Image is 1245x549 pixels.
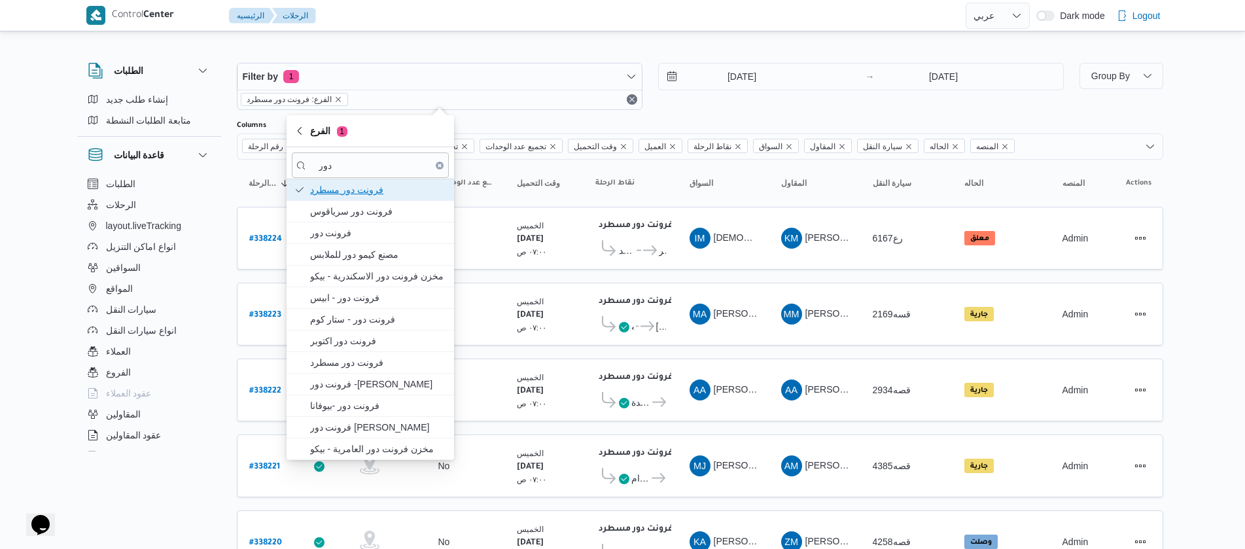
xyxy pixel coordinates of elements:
span: فرونت دور اكتوبر [310,333,446,349]
small: ٠٧:٠٠ ص [517,323,547,332]
b: # 338223 [249,311,281,320]
button: رقم الرحلةSorted in descending order [243,173,296,194]
span: الفرع: فرونت دور مسطرد [247,94,332,105]
span: جارية [964,307,994,321]
span: نقاط الرحلة [595,178,635,188]
span: المنصه [976,139,998,154]
span: KM [784,228,799,249]
b: جارية [970,311,988,319]
label: Columns [237,120,266,131]
span: قصه4385 [873,461,911,471]
button: Remove المقاول from selection in this group [838,143,846,151]
span: انواع سيارات النقل [106,323,177,338]
button: Actions [1130,304,1151,325]
b: فرونت دور مسطرد [599,525,673,534]
span: الفرع: فرونت دور مسطرد [241,93,348,106]
small: ٠٧:٠٠ ص [517,399,547,408]
span: السواق [759,139,782,154]
span: AA [693,380,706,400]
span: المنصه [970,139,1015,153]
span: MA [693,304,707,325]
span: Dark mode [1055,10,1104,21]
span: المنصه [1062,178,1085,188]
span: الطلبات [106,176,135,192]
span: فرونت دور [310,225,446,241]
span: الحاله [924,139,965,153]
b: معلق [970,235,989,243]
div: Abadallah Aid Abadalsalam Abadalihafz [781,380,802,400]
span: متابعة الطلبات النشطة [106,113,192,128]
span: قسم الشيخ زايد [619,243,635,258]
span: Admin [1062,537,1089,547]
button: الرحلات [272,8,316,24]
small: ٠٧:٠٠ ص [517,475,547,484]
button: Remove تجميع عدد الوحدات from selection in this group [549,143,557,151]
button: الحاله [959,173,1044,194]
button: Remove سيارة النقل from selection in this group [905,143,913,151]
button: الفرع1 [287,115,454,147]
button: Actions [1130,228,1151,249]
div: Muhammad Jmail Omar Abadallah [690,455,710,476]
span: نقاط الرحلة [688,139,748,153]
div: No [438,460,450,472]
span: Logout [1132,8,1161,24]
div: Isalam Muhammad Isamaail Aid Sulaiaman [690,228,710,249]
span: سيارة النقل [863,139,902,154]
span: سيارات النقل [106,302,157,317]
span: فرونت دور سرياقوس [310,204,446,219]
button: remove selected entity [334,96,342,103]
span: [DEMOGRAPHIC_DATA] [PERSON_NAME] [PERSON_NAME] [714,232,972,243]
input: Press the down key to open a popover containing a calendar. [879,63,1009,90]
span: معلق [964,231,995,245]
button: السواقين [82,257,216,278]
span: وقت التحميل [517,178,560,188]
span: قصه4258 [873,537,911,547]
span: الحاله [930,139,949,154]
span: العميل [639,139,682,153]
span: الفروع [106,364,131,380]
button: Remove العميل from selection in this group [669,143,676,151]
span: AM [784,455,799,476]
button: الفروع [82,362,216,383]
span: [PERSON_NAME] [PERSON_NAME] [805,308,958,319]
button: قاعدة البيانات [88,147,211,163]
iframe: chat widget [13,497,55,536]
span: المواقع [106,281,133,296]
div: → [866,72,875,81]
span: اجهزة التليفون [106,448,160,464]
span: الرايه ماركت مصر الجديدة [631,395,650,410]
span: الرحلات [106,197,136,213]
span: تجميع عدد الوحدات [438,178,493,188]
span: الحاله [964,178,983,188]
button: متابعة الطلبات النشطة [82,110,216,131]
button: الرئيسيه [229,8,275,24]
button: Open list of options [1145,141,1155,152]
button: Remove نقاط الرحلة from selection in this group [734,143,742,151]
img: X8yXhbKr1z7QwAAAABJRU5ErkJggg== [86,6,105,25]
span: المقاول [781,178,807,188]
span: [PERSON_NAME] [PERSON_NAME] [714,536,867,546]
b: # 338221 [249,463,280,472]
span: جارية [964,459,994,473]
button: عقود المقاولين [82,425,216,446]
span: قصه2934 [873,385,911,395]
div: Abadallah Aid Abadalsalam Abadalihafz [690,380,710,400]
span: رقم الرحلة [248,139,283,154]
div: Muhammad Mahmood Ahmad Msaaod [781,304,802,325]
a: #338223 [249,306,281,323]
span: Group By [1091,71,1130,81]
svg: Sorted in descending order [280,178,290,188]
b: # 338224 [249,235,282,244]
span: فرونت دور -بيوفانا [310,398,446,414]
span: [PERSON_NAME] [PERSON_NAME] [805,384,958,395]
button: عقود العملاء [82,383,216,404]
span: [PERSON_NAME] [805,536,881,546]
button: Actions [1130,380,1151,400]
span: سيارة النقل [873,178,911,188]
span: مصنع كيمو دور للملابس [310,247,446,262]
b: فرونت دور مسطرد [599,221,673,230]
span: العميل [644,139,666,154]
button: انواع سيارات النقل [82,320,216,341]
span: رقم الرحلة [242,139,300,153]
button: Remove السواق from selection in this group [785,143,793,151]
